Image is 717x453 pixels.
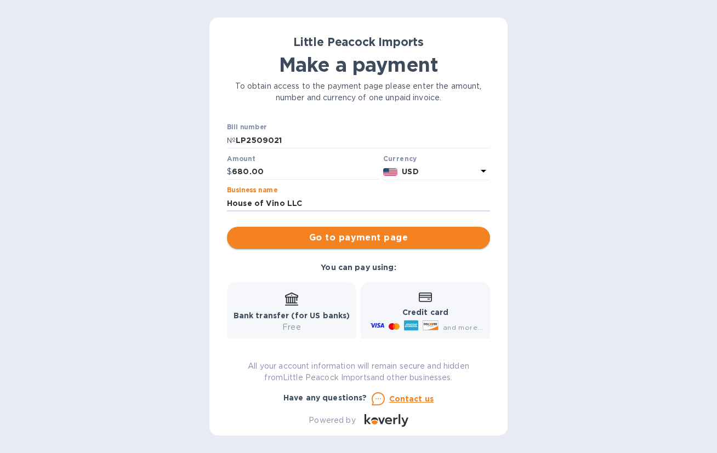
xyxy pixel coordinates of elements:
b: Little Peacock Imports [293,35,424,49]
p: $ [227,166,232,177]
b: USD [402,167,418,176]
p: To obtain access to the payment page please enter the amount, number and currency of one unpaid i... [227,81,490,104]
label: Business name [227,187,277,194]
p: Free [234,322,350,333]
label: Amount [227,156,255,162]
label: Bill number [227,124,266,131]
img: USD [383,168,398,176]
u: Contact us [389,394,434,403]
span: Go to payment page [236,231,481,244]
button: Go to payment page [227,227,490,249]
b: Credit card [402,308,448,317]
b: Have any questions? [283,393,367,402]
p: All your account information will remain secure and hidden from Little Peacock Imports and other ... [227,360,490,383]
input: 0.00 [232,164,379,180]
span: and more... [443,323,483,331]
p: № [227,135,236,146]
b: You can pay using: [321,263,396,272]
h1: Make a payment [227,53,490,76]
b: Bank transfer (for US banks) [234,311,350,320]
p: Powered by [309,415,355,426]
b: Currency [383,154,417,163]
input: Enter business name [227,195,490,211]
input: Enter bill number [236,132,490,148]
